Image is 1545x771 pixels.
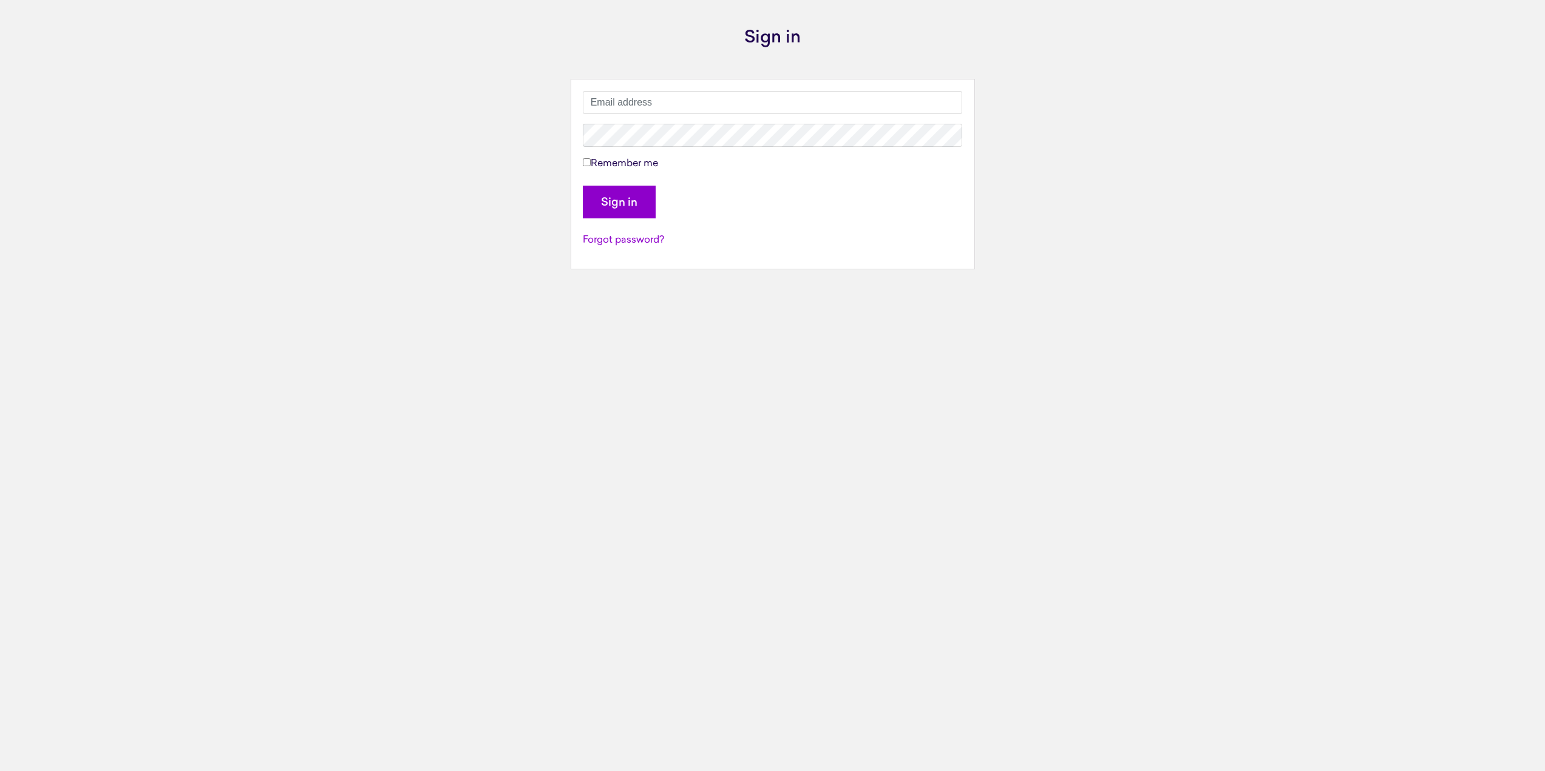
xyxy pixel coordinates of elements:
[583,91,963,114] input: Email address
[744,29,801,48] h3: Sign in
[583,157,658,171] label: Remember me
[583,158,591,166] input: Remember me
[583,235,664,245] a: Forgot password?
[583,186,656,218] input: Sign in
